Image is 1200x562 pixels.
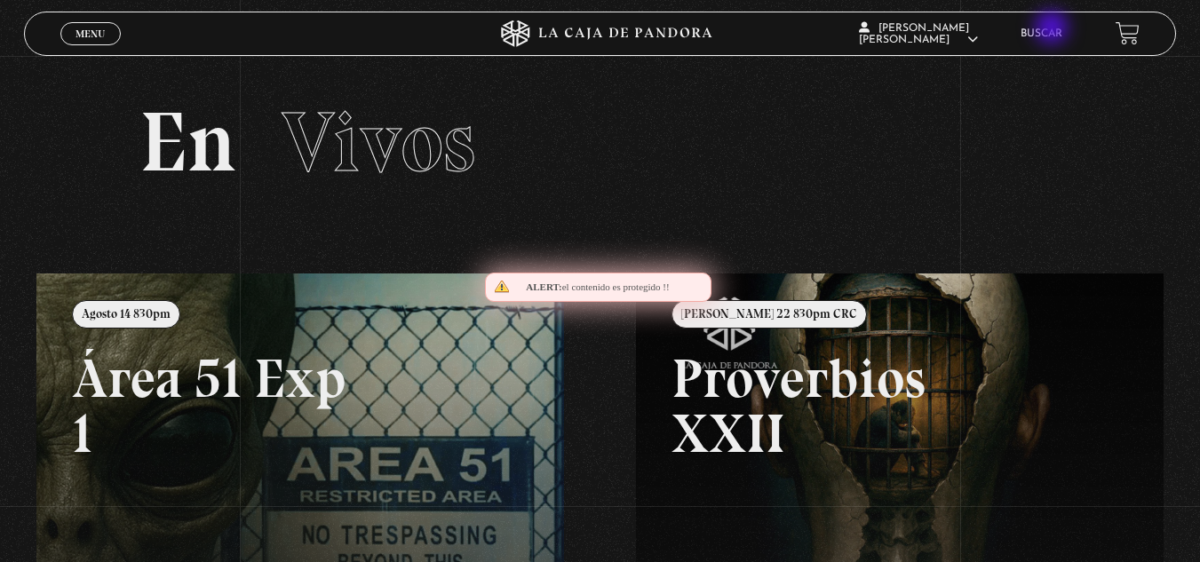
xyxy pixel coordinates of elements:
div: el contenido es protegido !! [485,273,711,302]
span: Menu [75,28,105,39]
span: Vivos [282,91,475,193]
span: Alert: [526,281,561,292]
span: Cerrar [69,43,111,55]
a: View your shopping cart [1116,21,1140,45]
a: Buscar [1021,28,1062,39]
span: [PERSON_NAME] [PERSON_NAME] [859,23,978,45]
h2: En [139,100,1061,185]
